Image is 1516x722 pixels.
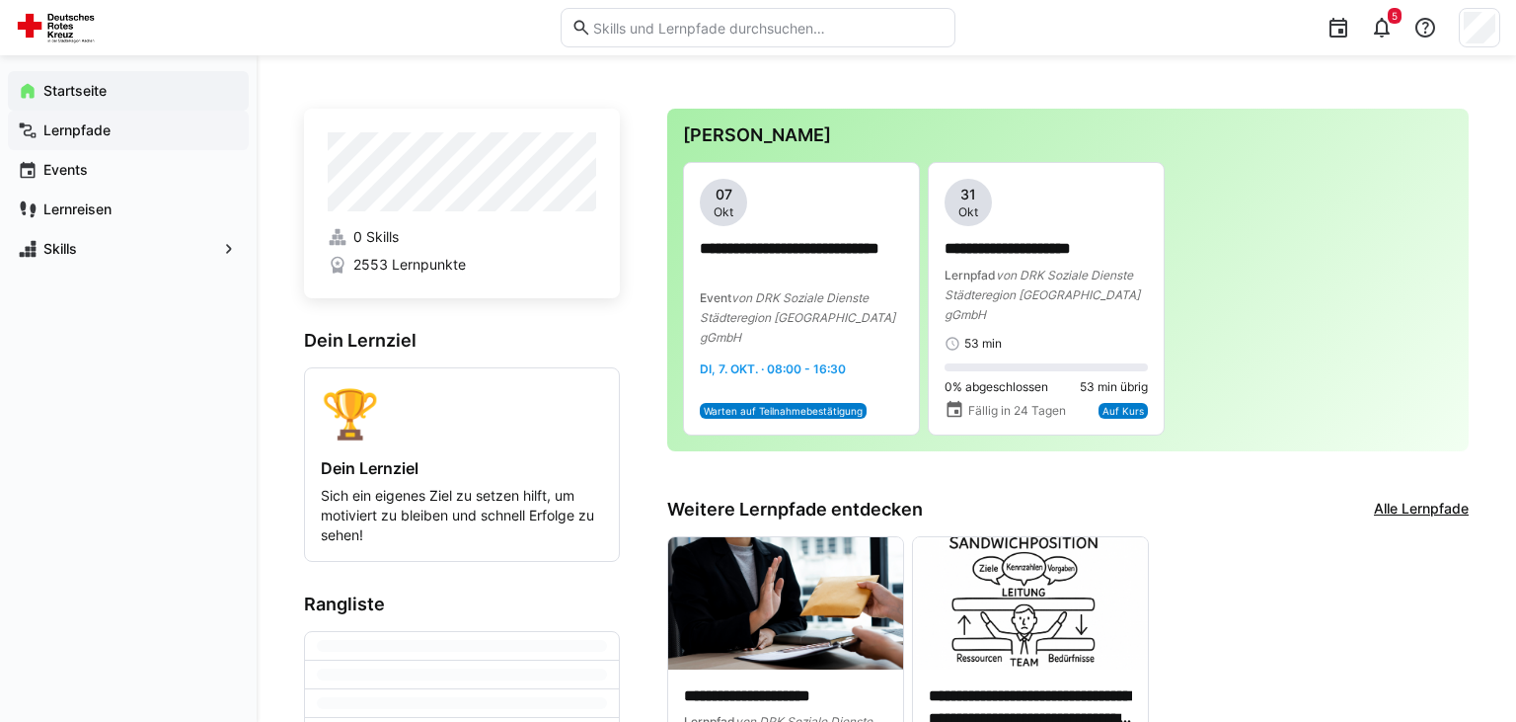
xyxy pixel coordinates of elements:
[304,330,620,352] h3: Dein Lernziel
[700,290,731,305] span: Event
[945,268,996,282] span: Lernpfad
[960,185,976,204] span: 31
[667,499,923,521] h3: Weitere Lernpfade entdecken
[591,19,945,37] input: Skills und Lernpfade durchsuchen…
[321,486,603,545] p: Sich ein eigenes Ziel zu setzen hilft, um motiviert zu bleiben und schnell Erfolge zu sehen!
[321,384,603,442] div: 🏆
[1102,405,1144,417] span: Auf Kurs
[714,204,733,220] span: Okt
[328,227,596,247] a: 0 Skills
[945,268,1140,322] span: von DRK Soziale Dienste Städteregion [GEOGRAPHIC_DATA] gGmbH
[353,227,399,247] span: 0 Skills
[668,537,903,670] img: image
[716,185,732,204] span: 07
[321,458,603,478] h4: Dein Lernziel
[968,403,1066,419] span: Fällig in 24 Tagen
[704,405,863,417] span: Warten auf Teilnahmebestätigung
[945,379,1048,395] span: 0% abgeschlossen
[913,537,1148,670] img: image
[958,204,978,220] span: Okt
[304,594,620,615] h3: Rangliste
[683,124,1453,146] h3: [PERSON_NAME]
[353,255,466,275] span: 2553 Lernpunkte
[1080,379,1148,395] span: 53 min übrig
[700,290,895,345] span: von DRK Soziale Dienste Städteregion [GEOGRAPHIC_DATA] gGmbH
[1374,499,1469,521] a: Alle Lernpfade
[964,336,1002,352] span: 53 min
[700,361,846,376] span: Di, 7. Okt. · 08:00 - 16:30
[1392,10,1398,22] span: 5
